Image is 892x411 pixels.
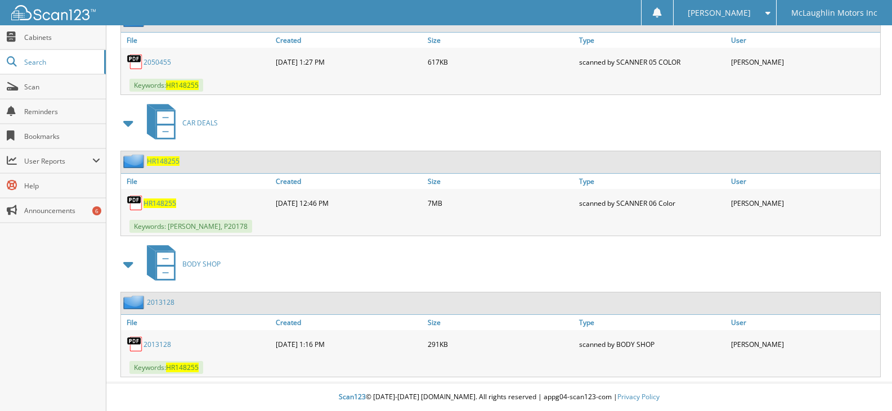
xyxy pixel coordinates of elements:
img: folder2.png [123,295,147,309]
a: User [728,33,880,48]
div: [DATE] 1:16 PM [273,333,425,355]
img: PDF.png [127,195,144,211]
span: BODY SHOP [182,259,221,269]
div: [DATE] 12:46 PM [273,192,425,214]
span: Keywords: [129,361,203,374]
span: Announcements [24,206,100,215]
a: File [121,33,273,48]
div: scanned by BODY SHOP [576,333,728,355]
div: © [DATE]-[DATE] [DOMAIN_NAME]. All rights reserved | appg04-scan123-com | [106,383,892,411]
div: 291KB [425,333,577,355]
iframe: Chat Widget [836,357,892,411]
a: HR148255 [147,156,180,166]
img: scan123-logo-white.svg [11,5,96,20]
span: HR148255 [166,363,199,372]
span: Reminders [24,107,100,116]
a: BODY SHOP [140,242,221,286]
span: Bookmarks [24,132,100,141]
a: User [728,315,880,330]
div: [DATE] 1:27 PM [273,51,425,73]
img: folder2.png [123,154,147,168]
a: Size [425,315,577,330]
div: 617KB [425,51,577,73]
a: Type [576,315,728,330]
div: scanned by SCANNER 06 Color [576,192,728,214]
span: Scan [24,82,100,92]
a: Privacy Policy [617,392,660,401]
a: File [121,315,273,330]
span: Cabinets [24,33,100,42]
a: Created [273,33,425,48]
a: CAR DEALS [140,101,218,145]
div: scanned by SCANNER 05 COLOR [576,51,728,73]
a: Created [273,174,425,189]
a: File [121,174,273,189]
div: [PERSON_NAME] [728,333,880,355]
span: Keywords: [129,79,203,92]
img: PDF.png [127,53,144,70]
span: McLaughlin Motors Inc [791,10,877,16]
img: PDF.png [127,336,144,353]
span: User Reports [24,156,92,166]
span: Search [24,57,98,67]
a: Type [576,33,728,48]
span: [PERSON_NAME] [688,10,751,16]
div: 6 [92,206,101,215]
a: 2013128 [147,297,174,307]
span: Help [24,181,100,191]
span: CAR DEALS [182,118,218,128]
a: 2013128 [144,340,171,349]
a: Created [273,315,425,330]
span: HR148255 [166,80,199,90]
a: 2050455 [144,57,171,67]
a: Size [425,174,577,189]
a: HR148255 [144,198,176,208]
a: Type [576,174,728,189]
div: [PERSON_NAME] [728,192,880,214]
a: Size [425,33,577,48]
span: Keywords: [PERSON_NAME], P20178 [129,220,252,233]
span: Scan123 [339,392,366,401]
div: 7MB [425,192,577,214]
div: [PERSON_NAME] [728,51,880,73]
a: User [728,174,880,189]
